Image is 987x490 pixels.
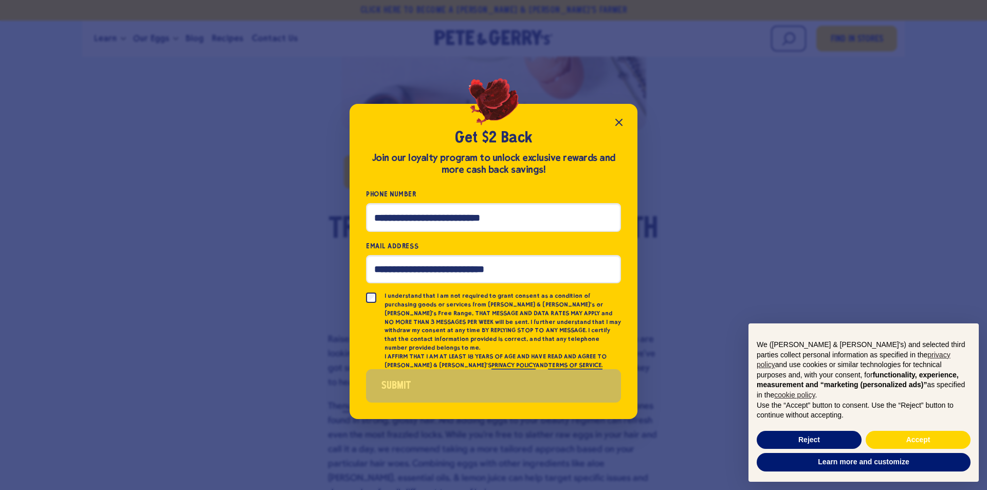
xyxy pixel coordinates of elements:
button: Learn more and customize [757,453,971,471]
a: cookie policy [774,391,815,399]
div: Notice [740,315,987,490]
p: I AFFIRM THAT I AM AT LEAST 18 YEARS OF AGE AND HAVE READ AND AGREE TO [PERSON_NAME] & [PERSON_NA... [385,352,621,370]
input: I understand that I am not required to grant consent as a condition of purchasing goods or servic... [366,293,376,303]
label: Email Address [366,240,621,252]
button: Submit [366,369,621,403]
a: TERMS OF SERVICE. [548,361,602,370]
p: We ([PERSON_NAME] & [PERSON_NAME]'s) and selected third parties collect personal information as s... [757,340,971,401]
h2: Get $2 Back [366,129,621,148]
button: Reject [757,431,862,449]
p: I understand that I am not required to grant consent as a condition of purchasing goods or servic... [385,292,621,352]
p: Use the “Accept” button to consent. Use the “Reject” button to continue without accepting. [757,401,971,421]
label: Phone Number [366,188,621,200]
button: Accept [866,431,971,449]
button: Close popup [609,112,629,133]
div: Join our loyalty program to unlock exclusive rewards and more cash back savings! [366,152,621,176]
a: PRIVACY POLICY [491,361,536,370]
